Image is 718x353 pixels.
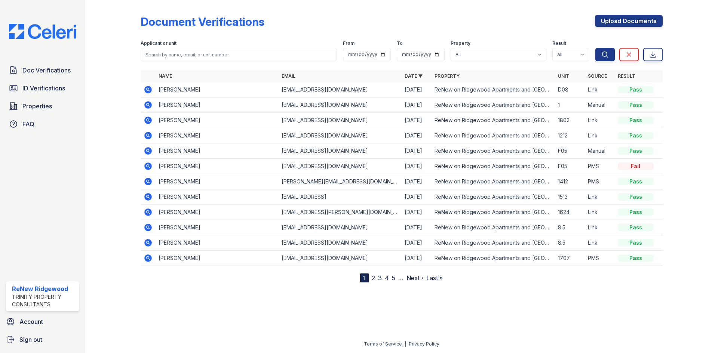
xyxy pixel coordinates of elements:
td: 8.5 [555,220,585,235]
td: [EMAIL_ADDRESS][DOMAIN_NAME] [279,97,402,113]
td: [DATE] [402,82,432,97]
div: Pass [618,117,654,124]
div: Document Verifications [141,15,264,28]
td: 1802 [555,113,585,128]
a: Privacy Policy [409,341,439,347]
a: Terms of Service [364,341,402,347]
label: Property [451,40,470,46]
div: Pass [618,178,654,185]
td: [EMAIL_ADDRESS][DOMAIN_NAME] [279,159,402,174]
img: CE_Logo_Blue-a8612792a0a2168367f1c8372b55b34899dd931a85d93a1a3d3e32e68fde9ad4.png [3,24,82,39]
td: [PERSON_NAME] [156,128,279,143]
td: [DATE] [402,220,432,235]
a: Last » [426,274,443,282]
td: ReNew on Ridgewood Apartments and [GEOGRAPHIC_DATA] [432,235,555,251]
label: To [397,40,403,46]
td: Link [585,205,615,220]
td: ReNew on Ridgewood Apartments and [GEOGRAPHIC_DATA] [432,159,555,174]
td: [PERSON_NAME] [156,113,279,128]
a: Date ▼ [405,73,423,79]
td: ReNew on Ridgewood Apartments and [GEOGRAPHIC_DATA] [432,97,555,113]
span: Properties [22,102,52,111]
td: [DATE] [402,205,432,220]
td: ReNew on Ridgewood Apartments and [GEOGRAPHIC_DATA] [432,143,555,159]
td: Link [585,82,615,97]
td: Link [585,128,615,143]
td: [PERSON_NAME] [156,235,279,251]
div: Pass [618,254,654,262]
td: Link [585,235,615,251]
a: FAQ [6,117,79,131]
td: [DATE] [402,113,432,128]
td: [PERSON_NAME] [156,143,279,159]
span: Sign out [19,335,42,344]
td: 1624 [555,205,585,220]
td: [EMAIL_ADDRESS] [279,189,402,205]
div: Pass [618,239,654,247]
td: PMS [585,174,615,189]
td: ReNew on Ridgewood Apartments and [GEOGRAPHIC_DATA] [432,82,555,97]
span: FAQ [22,120,34,128]
td: [EMAIL_ADDRESS][DOMAIN_NAME] [279,113,402,128]
span: Doc Verifications [22,66,71,75]
td: Link [585,220,615,235]
span: Account [19,317,43,326]
td: [DATE] [402,235,432,251]
td: 8.5 [555,235,585,251]
td: ReNew on Ridgewood Apartments and [GEOGRAPHIC_DATA] [432,205,555,220]
a: Upload Documents [595,15,663,27]
td: ReNew on Ridgewood Apartments and [GEOGRAPHIC_DATA] [432,128,555,143]
div: Pass [618,147,654,155]
td: 1 [555,97,585,113]
a: Property [435,73,460,79]
td: F05 [555,143,585,159]
a: Result [618,73,635,79]
td: [EMAIL_ADDRESS][DOMAIN_NAME] [279,251,402,266]
td: [PERSON_NAME] [156,82,279,97]
a: Name [159,73,172,79]
a: Account [3,314,82,329]
div: ReNew Ridgewood [12,284,76,293]
td: ReNew on Ridgewood Apartments and [GEOGRAPHIC_DATA] [432,220,555,235]
a: Sign out [3,332,82,347]
td: [PERSON_NAME] [156,205,279,220]
td: Manual [585,97,615,113]
td: [EMAIL_ADDRESS][DOMAIN_NAME] [279,235,402,251]
div: Pass [618,132,654,139]
td: [EMAIL_ADDRESS][DOMAIN_NAME] [279,128,402,143]
td: [PERSON_NAME][EMAIL_ADDRESS][DOMAIN_NAME] [279,174,402,189]
td: [EMAIL_ADDRESS][DOMAIN_NAME] [279,143,402,159]
td: [EMAIL_ADDRESS][DOMAIN_NAME] [279,220,402,235]
div: Pass [618,86,654,93]
td: [DATE] [402,159,432,174]
td: [PERSON_NAME] [156,97,279,113]
td: F05 [555,159,585,174]
div: 1 [360,273,369,282]
td: [DATE] [402,174,432,189]
td: PMS [585,251,615,266]
td: 1707 [555,251,585,266]
a: 4 [385,274,389,282]
td: [DATE] [402,251,432,266]
span: ID Verifications [22,84,65,93]
td: [PERSON_NAME] [156,220,279,235]
div: Pass [618,224,654,231]
a: 2 [372,274,375,282]
td: [PERSON_NAME] [156,174,279,189]
td: [DATE] [402,97,432,113]
a: Email [282,73,295,79]
td: [PERSON_NAME] [156,159,279,174]
td: [PERSON_NAME] [156,189,279,205]
td: [EMAIL_ADDRESS][DOMAIN_NAME] [279,82,402,97]
input: Search by name, email, or unit number [141,48,337,61]
td: 1212 [555,128,585,143]
label: Applicant or unit [141,40,177,46]
td: ReNew on Ridgewood Apartments and [GEOGRAPHIC_DATA] [432,251,555,266]
a: Unit [558,73,569,79]
label: From [343,40,355,46]
td: 1513 [555,189,585,205]
td: Link [585,113,615,128]
td: [DATE] [402,189,432,205]
a: Doc Verifications [6,63,79,78]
